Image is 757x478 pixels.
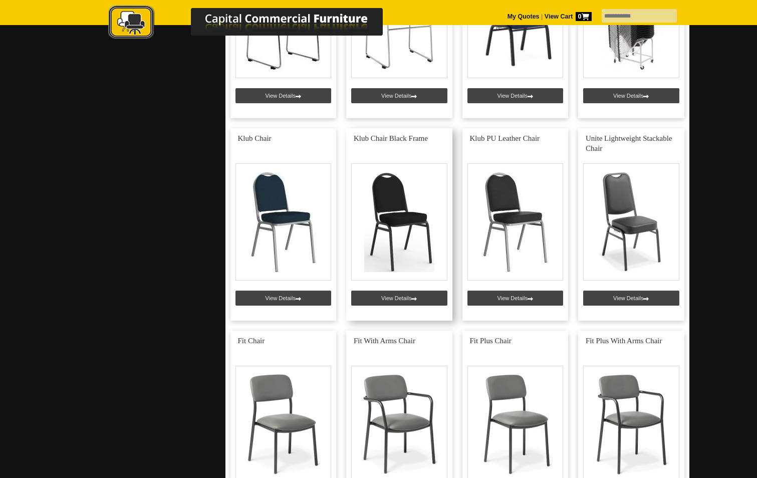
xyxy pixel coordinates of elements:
a: Capital Commercial Furniture Logo [81,5,431,45]
a: My Quotes [508,13,540,20]
span: 0 [576,12,592,21]
a: View Cart0 [543,13,591,20]
strong: View Cart [545,13,592,20]
img: Capital Commercial Furniture Logo [81,5,431,42]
